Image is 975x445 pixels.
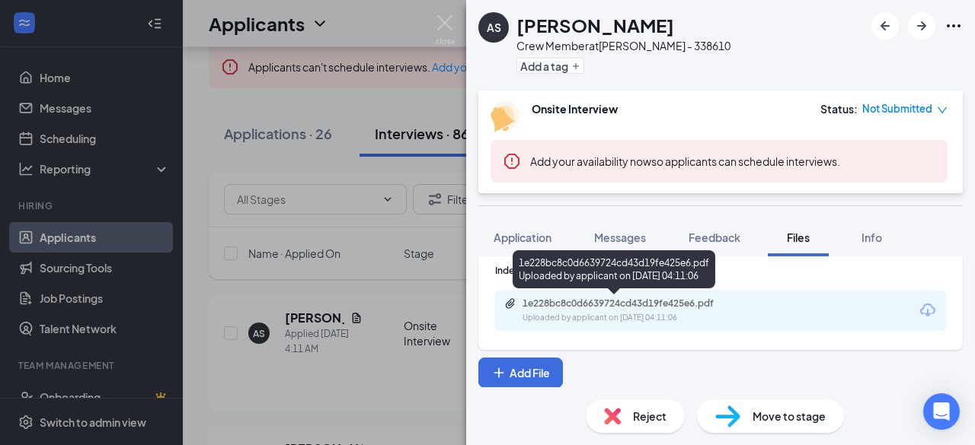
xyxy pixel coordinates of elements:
[516,38,730,53] div: Crew Member at [PERSON_NAME] - 338610
[495,264,946,277] div: Indeed Resume
[871,12,899,40] button: ArrowLeftNew
[923,393,960,430] div: Open Intercom Messenger
[787,230,810,244] span: Files
[487,20,501,35] div: AS
[753,408,826,424] span: Move to stage
[532,102,618,116] b: Onsite Interview
[862,230,882,244] span: Info
[689,230,740,244] span: Feedback
[594,230,646,244] span: Messages
[523,312,751,324] div: Uploaded by applicant on [DATE] 04:11:06
[523,297,736,310] div: 1e228bc8c0d6639724cd43d19fe425e6.pdf
[937,105,948,116] span: down
[503,152,521,170] svg: Error
[494,230,551,244] span: Application
[530,154,651,169] button: Add your availability now
[571,62,580,71] svg: Plus
[908,12,935,40] button: ArrowRight
[491,365,507,380] svg: Plus
[530,154,840,168] span: so applicants can schedule interviews.
[504,297,751,324] a: Paperclip1e228bc8c0d6639724cd43d19fe425e6.pdfUploaded by applicant on [DATE] 04:11:06
[513,250,715,288] div: 1e228bc8c0d6639724cd43d19fe425e6.pdf Uploaded by applicant on [DATE] 04:11:06
[876,17,894,35] svg: ArrowLeftNew
[478,358,563,388] button: Add FilePlus
[504,297,516,310] svg: Paperclip
[945,17,963,35] svg: Ellipses
[919,301,937,319] svg: Download
[516,12,674,38] h1: [PERSON_NAME]
[516,58,584,74] button: PlusAdd a tag
[913,17,931,35] svg: ArrowRight
[633,408,667,424] span: Reject
[820,101,858,116] div: Status :
[862,101,932,116] span: Not Submitted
